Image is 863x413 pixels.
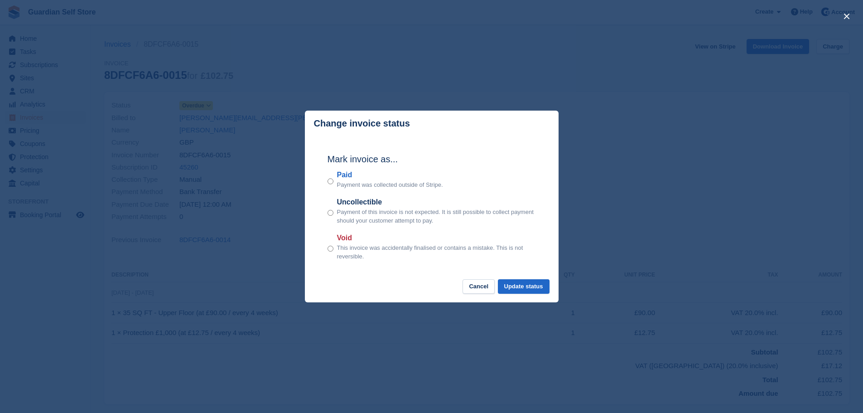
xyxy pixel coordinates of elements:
label: Paid [337,170,443,180]
label: Void [337,233,536,243]
p: Change invoice status [314,118,410,129]
label: Uncollectible [337,197,536,208]
p: This invoice was accidentally finalised or contains a mistake. This is not reversible. [337,243,536,261]
button: Update status [498,279,550,294]
p: Payment was collected outside of Stripe. [337,180,443,189]
p: Payment of this invoice is not expected. It is still possible to collect payment should your cust... [337,208,536,225]
button: close [839,9,854,24]
button: Cancel [463,279,495,294]
h2: Mark invoice as... [328,152,536,166]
